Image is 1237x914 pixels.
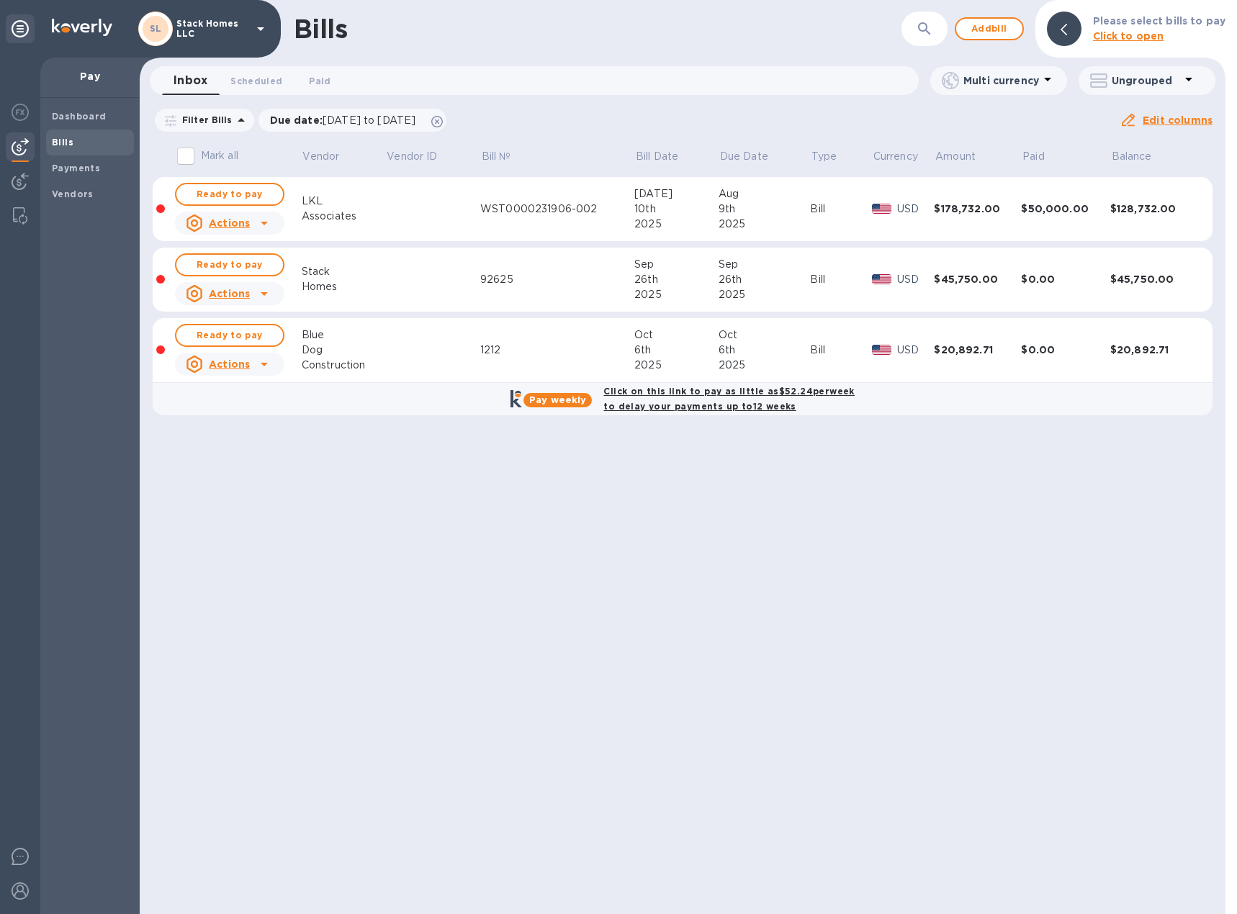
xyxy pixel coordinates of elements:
b: Click to open [1093,30,1164,42]
p: Ungrouped [1112,73,1180,88]
div: 2025 [719,358,810,373]
img: Logo [52,19,112,36]
span: Bill Date [636,149,697,164]
div: Oct [634,327,719,343]
p: Vendor ID [387,149,437,164]
div: LKL [302,194,386,209]
div: Aug [719,186,810,202]
b: Pay weekly [529,394,586,405]
div: Due date:[DATE] to [DATE] [258,109,447,132]
img: Foreign exchange [12,104,29,121]
div: Construction [302,358,386,373]
div: $45,750.00 [1110,272,1197,286]
b: SL [150,23,162,34]
div: $178,732.00 [934,202,1021,216]
div: 2025 [719,217,810,232]
span: Paid [1022,149,1063,164]
span: Bill № [482,149,530,164]
img: USD [872,345,891,355]
div: $0.00 [1021,343,1110,357]
p: Due Date [720,149,768,164]
div: 2025 [634,287,719,302]
span: Inbox [174,71,207,91]
span: Scheduled [230,73,282,89]
div: Bill [810,202,872,217]
div: Unpin categories [6,14,35,43]
div: $20,892.71 [934,343,1021,357]
span: Ready to pay [188,256,271,273]
button: Ready to pay [175,324,284,347]
div: Oct [719,327,810,343]
div: $0.00 [1021,272,1110,286]
div: Dog [302,343,386,358]
p: Balance [1112,149,1152,164]
div: 92625 [480,272,634,287]
span: Due Date [720,149,787,164]
button: Ready to pay [175,253,284,276]
p: Mark all [201,148,238,163]
div: 2025 [634,217,719,232]
div: Sep [719,257,810,272]
div: Stack [302,264,386,279]
div: $50,000.00 [1021,202,1110,216]
span: Balance [1112,149,1171,164]
u: Actions [209,288,250,299]
div: 6th [719,343,810,358]
div: Sep [634,257,719,272]
u: Actions [209,217,250,229]
p: Bill № [482,149,511,164]
p: Bill Date [636,149,678,164]
div: 9th [719,202,810,217]
span: Vendor [302,149,358,164]
p: Due date : [270,113,423,127]
div: 10th [634,202,719,217]
span: Amount [935,149,994,164]
p: Paid [1022,149,1045,164]
span: Add bill [968,20,1011,37]
img: USD [872,274,891,284]
div: $45,750.00 [934,272,1021,286]
u: Actions [209,358,250,370]
b: Please select bills to pay [1093,15,1225,27]
p: USD [897,272,935,287]
p: USD [897,202,935,217]
div: 26th [719,272,810,287]
b: Click on this link to pay as little as $52.24 per week to delay your payments up to 12 weeks [603,386,854,412]
b: Payments [52,163,100,173]
span: Paid [309,73,330,89]
p: Pay [52,69,128,83]
u: Edit columns [1143,114,1213,126]
h1: Bills [294,14,347,44]
div: Blue [302,327,386,343]
p: Filter Bills [176,114,233,126]
span: [DATE] to [DATE] [323,114,415,126]
div: 2025 [719,287,810,302]
div: $20,892.71 [1110,343,1197,357]
p: Amount [935,149,976,164]
b: Dashboard [52,111,107,122]
p: Type [811,149,837,164]
b: Vendors [52,189,94,199]
button: Ready to pay [175,183,284,206]
div: Homes [302,279,386,294]
div: Associates [302,209,386,224]
span: Ready to pay [188,327,271,344]
b: Bills [52,137,73,148]
div: 26th [634,272,719,287]
span: Ready to pay [188,186,271,203]
p: Stack Homes LLC [176,19,248,39]
div: 6th [634,343,719,358]
div: [DATE] [634,186,719,202]
button: Addbill [955,17,1024,40]
p: USD [897,343,935,358]
div: WST0000231906-002 [480,202,634,217]
p: Currency [873,149,918,164]
div: 1212 [480,343,634,358]
span: Type [811,149,856,164]
div: $128,732.00 [1110,202,1197,216]
img: USD [872,204,891,214]
p: Multi currency [963,73,1039,88]
div: 2025 [634,358,719,373]
p: Vendor [302,149,339,164]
